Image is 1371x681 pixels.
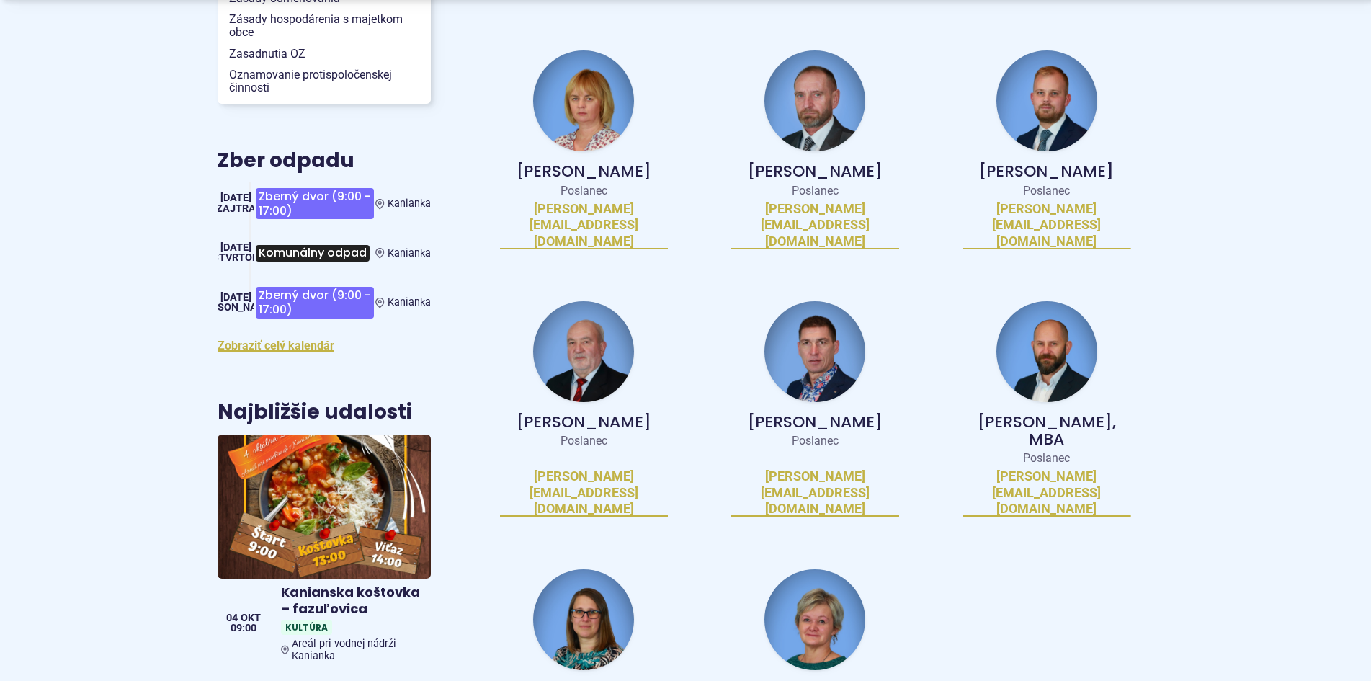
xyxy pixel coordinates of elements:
span: Zberný dvor (9:00 - 17:00) [256,188,374,219]
h3: Zber odpadu [218,150,431,172]
span: Zajtra [216,202,256,215]
p: Poslanec [731,434,899,448]
img: fotka - Ľubica Vidová [764,569,865,670]
span: 09:00 [226,623,261,633]
a: Zásady hospodárenia s majetkom obce [218,9,431,43]
span: 04 [226,613,238,623]
span: Zasadnutia OZ [229,43,419,65]
img: fotka - Ivan Pekár [996,301,1097,402]
img: fotka - Katarína Šimová [533,569,634,670]
span: Kanianka [388,296,431,308]
p: [PERSON_NAME] [500,414,668,431]
h3: Najbližšie udalosti [218,401,412,424]
img: fotka - Miroslava Hollá [533,50,634,151]
span: [DATE] [220,192,251,204]
span: Zásady hospodárenia s majetkom obce [229,9,419,43]
a: Zasadnutia OZ [218,43,431,65]
span: Kanianka [388,247,431,259]
span: okt [241,613,261,623]
p: [PERSON_NAME] [731,163,899,180]
p: [PERSON_NAME] [731,414,899,431]
img: fotka - Michal Kollár [996,50,1097,151]
p: Poslanec [731,184,899,198]
a: [PERSON_NAME][EMAIL_ADDRESS][DOMAIN_NAME] [500,201,668,250]
img: fotka - Richard Marko [764,301,865,402]
p: [PERSON_NAME] [963,163,1130,180]
p: [PERSON_NAME], MBA [963,414,1130,448]
span: Kanianka [388,197,431,210]
span: [PERSON_NAME] [196,301,275,313]
img: fotka - Ján Lacko [533,301,634,402]
span: [DATE] [220,291,251,303]
a: [PERSON_NAME][EMAIL_ADDRESS][DOMAIN_NAME] [731,468,899,517]
span: Komunálny odpad [256,245,370,262]
img: fotka - Peter Hraňo [764,50,865,151]
p: [PERSON_NAME] [500,163,668,180]
span: štvrtok [213,252,259,264]
p: Poslanec [500,184,668,198]
p: Poslanec [500,434,668,448]
a: Komunálny odpad Kanianka [DATE] štvrtok [218,236,431,270]
span: Zberný dvor (9:00 - 17:00) [256,287,374,318]
span: [DATE] [220,241,251,254]
p: Poslanec [963,184,1130,198]
span: Areál pri vodnej nádrži Kanianka [292,638,425,662]
p: Poslanec [963,451,1130,466]
a: Zberný dvor (9:00 - 17:00) Kanianka [DATE] Zajtra [218,182,431,225]
a: Zberný dvor (9:00 - 17:00) Kanianka [DATE] [PERSON_NAME] [218,281,431,324]
a: [PERSON_NAME][EMAIL_ADDRESS][DOMAIN_NAME] [963,468,1130,517]
a: [PERSON_NAME][EMAIL_ADDRESS][DOMAIN_NAME] [963,201,1130,250]
span: Kultúra [281,620,332,635]
a: Zobraziť celý kalendár [218,339,334,352]
a: Kanianska koštovka – fazuľovica KultúraAreál pri vodnej nádrži Kanianka 04 okt 09:00 [218,435,431,668]
h4: Kanianska koštovka – fazuľovica [281,584,425,617]
a: [PERSON_NAME][EMAIL_ADDRESS][DOMAIN_NAME] [500,468,668,517]
span: Oznamovanie protispoločenskej činnosti [229,64,419,98]
a: Oznamovanie protispoločenskej činnosti [218,64,431,98]
a: [PERSON_NAME][EMAIL_ADDRESS][DOMAIN_NAME] [731,201,899,250]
